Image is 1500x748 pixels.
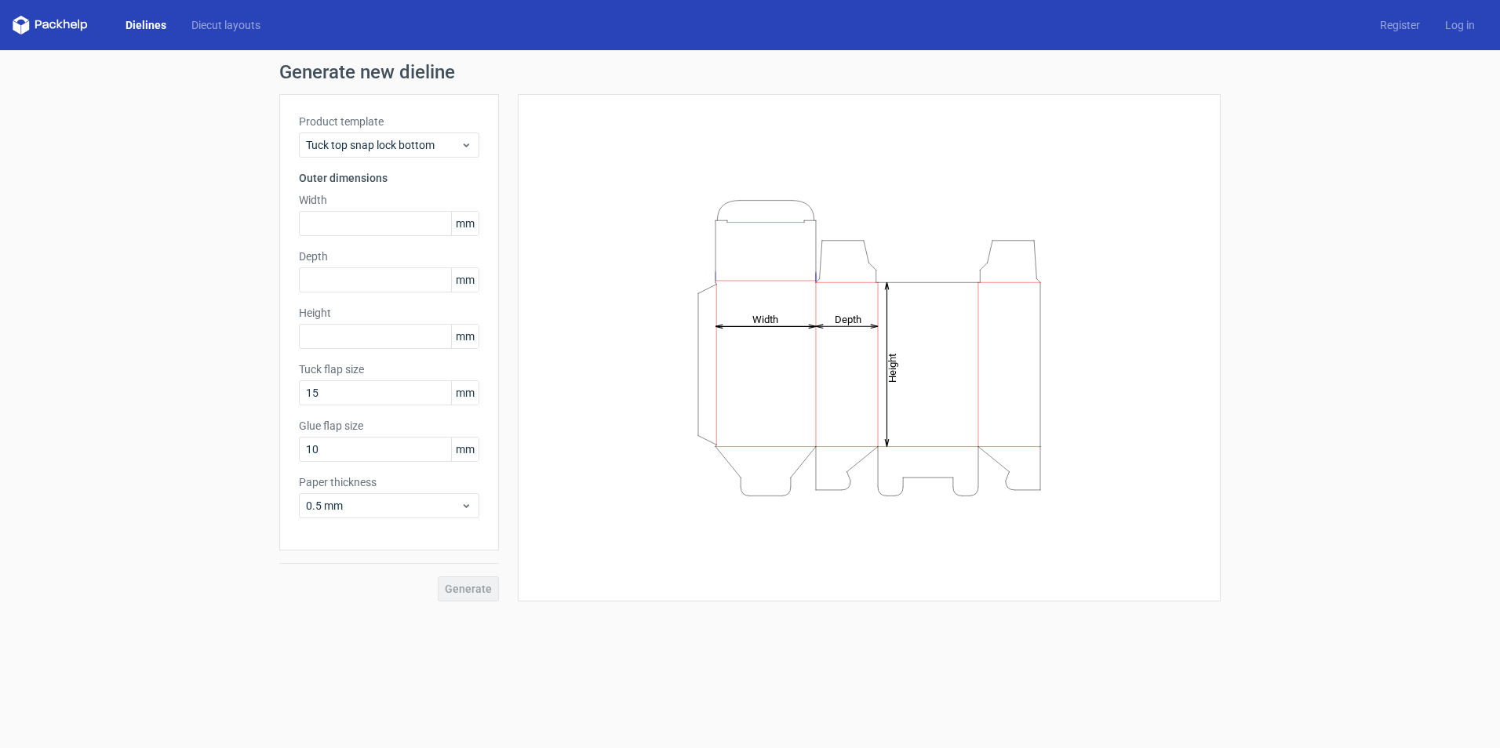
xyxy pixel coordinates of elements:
[451,325,479,348] span: mm
[752,313,778,325] tspan: Width
[279,63,1221,82] h1: Generate new dieline
[299,114,479,129] label: Product template
[835,313,861,325] tspan: Depth
[299,418,479,434] label: Glue flap size
[451,438,479,461] span: mm
[179,17,273,33] a: Diecut layouts
[306,137,461,153] span: Tuck top snap lock bottom
[299,249,479,264] label: Depth
[887,353,898,382] tspan: Height
[299,474,479,490] label: Paper thickness
[306,498,461,514] span: 0.5 mm
[299,361,479,377] label: Tuck flap size
[299,192,479,208] label: Width
[1367,17,1433,33] a: Register
[299,170,479,186] h3: Outer dimensions
[451,381,479,405] span: mm
[451,268,479,292] span: mm
[451,212,479,235] span: mm
[1433,17,1487,33] a: Log in
[113,17,179,33] a: Dielines
[299,305,479,321] label: Height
